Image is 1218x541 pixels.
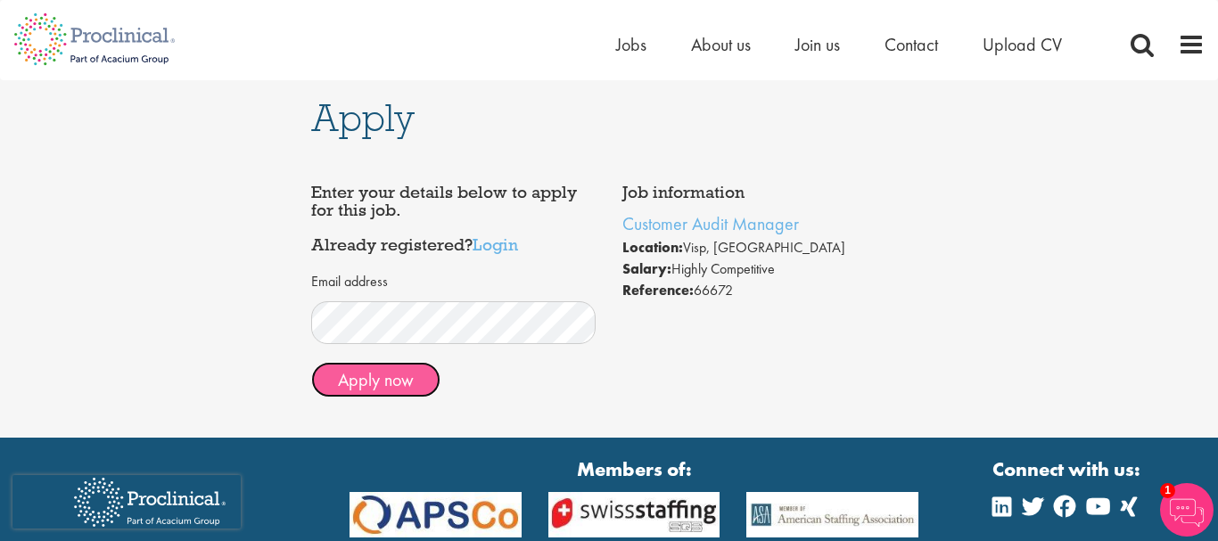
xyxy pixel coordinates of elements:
a: Join us [795,33,840,56]
strong: Members of: [350,455,918,483]
button: Apply now [311,362,440,398]
li: Visp, [GEOGRAPHIC_DATA] [622,237,907,258]
img: Proclinical Recruitment [61,465,239,539]
strong: Salary: [622,259,671,278]
h4: Enter your details below to apply for this job. Already registered? [311,184,596,254]
a: Login [473,234,518,255]
iframe: reCAPTCHA [12,475,241,529]
a: Upload CV [983,33,1062,56]
label: Email address [311,272,388,292]
strong: Connect with us: [992,455,1144,483]
span: Apply [311,94,415,142]
img: APSCo [336,492,535,537]
img: APSCo [733,492,932,537]
strong: Location: [622,238,683,257]
a: Contact [885,33,938,56]
img: APSCo [535,492,734,537]
span: 1 [1160,483,1175,498]
li: 66672 [622,280,907,301]
img: Chatbot [1160,483,1214,537]
a: Customer Audit Manager [622,212,799,235]
strong: Reference: [622,281,694,299]
h4: Job information [622,184,907,201]
li: Highly Competitive [622,258,907,280]
a: Jobs [616,33,646,56]
a: About us [691,33,751,56]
